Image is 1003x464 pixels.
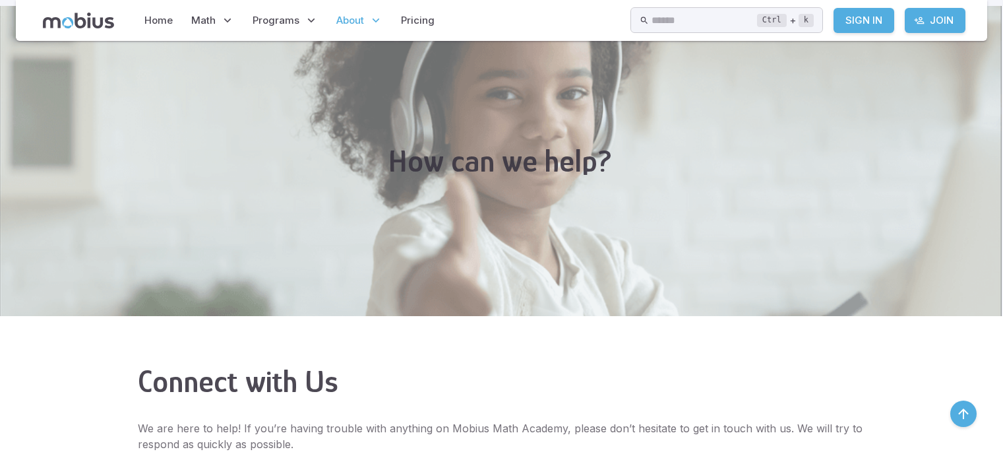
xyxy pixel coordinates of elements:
[905,8,965,33] a: Join
[397,5,439,36] a: Pricing
[140,5,177,36] a: Home
[253,13,299,28] span: Programs
[834,8,894,33] a: Sign In
[799,14,814,27] kbd: k
[138,364,866,399] h2: Connect with Us
[138,420,866,452] p: We are here to help! If you’re having trouble with anything on Mobius Math Academy, please don’t ...
[191,13,216,28] span: Math
[757,13,814,28] div: +
[757,14,787,27] kbd: Ctrl
[336,13,364,28] span: About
